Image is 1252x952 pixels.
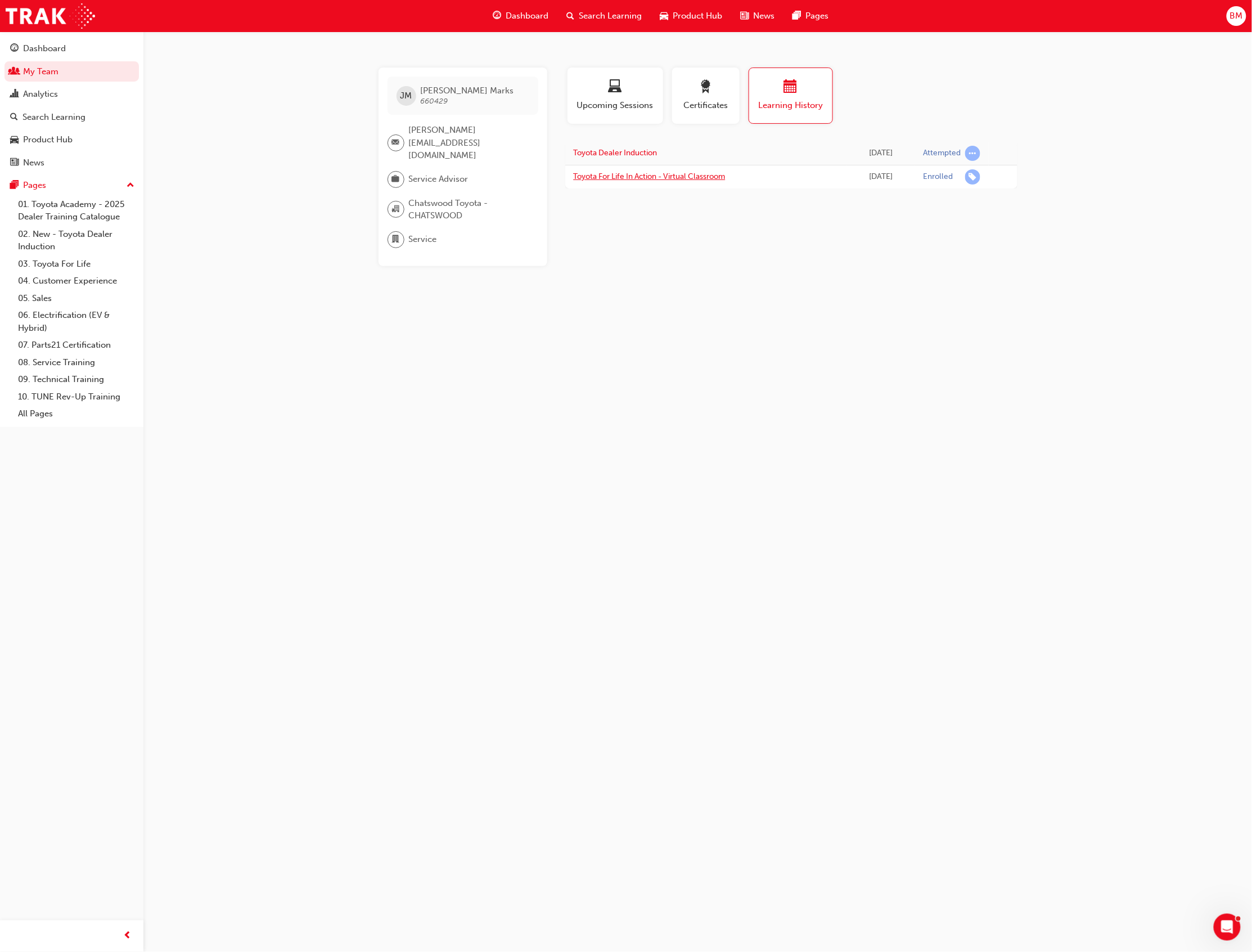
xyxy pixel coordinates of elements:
[558,5,651,28] a: search-iconSearch Learning
[13,405,139,423] a: All Pages
[6,3,95,29] img: Trak
[699,80,713,95] span: award-icon
[23,179,46,192] div: Pages
[13,371,139,388] a: 09. Technical Training
[4,107,139,128] a: Search Learning
[10,113,18,123] span: search-icon
[749,68,833,124] button: Learning History
[793,9,801,23] span: pages-icon
[13,272,139,290] a: 04. Customer Experience
[1230,10,1243,23] span: BM
[409,197,529,222] span: Chatswood Toyota - CHATSWOOD
[660,9,669,23] span: car-icon
[392,202,400,217] span: organisation-icon
[10,135,19,145] span: car-icon
[965,146,980,161] span: learningRecordVerb_ATTEMPT-icon
[23,88,58,101] div: Analytics
[672,68,740,124] button: Certificates
[576,99,655,112] span: Upcoming Sessions
[784,80,798,95] span: calendar-icon
[421,86,514,96] span: [PERSON_NAME] Marks
[579,10,642,23] span: Search Learning
[13,290,139,307] a: 05. Sales
[10,181,19,191] span: pages-icon
[13,354,139,371] a: 08. Service Training
[784,5,838,28] a: pages-iconPages
[673,10,723,23] span: Product Hub
[10,158,19,168] span: news-icon
[23,156,44,169] div: News
[574,172,726,181] a: Toyota For Life In Action - Virtual Classroom
[23,133,73,146] div: Product Hub
[10,67,19,77] span: people-icon
[4,175,139,196] button: Pages
[13,388,139,406] a: 10. TUNE Rev-Up Training
[13,196,139,226] a: 01. Toyota Academy - 2025 Dealer Training Catalogue
[574,148,657,158] a: Toyota Dealer Induction
[409,124,529,162] span: [PERSON_NAME][EMAIL_ADDRESS][DOMAIN_NAME]
[392,232,400,247] span: department-icon
[421,96,448,106] span: 660429
[681,99,731,112] span: Certificates
[10,89,19,100] span: chart-icon
[4,61,139,82] a: My Team
[4,36,139,175] button: DashboardMy TeamAnalyticsSearch LearningProduct HubNews
[806,10,829,23] span: Pages
[732,5,784,28] a: news-iconNews
[13,307,139,336] a: 06. Electrification (EV & Hybrid)
[923,148,961,159] div: Attempted
[4,152,139,173] a: News
[741,9,749,23] span: news-icon
[484,5,558,28] a: guage-iconDashboard
[409,233,437,246] span: Service
[392,172,400,187] span: briefcase-icon
[609,80,622,95] span: laptop-icon
[923,172,953,182] div: Enrolled
[23,42,66,55] div: Dashboard
[758,99,824,112] span: Learning History
[568,68,663,124] button: Upcoming Sessions
[1214,914,1241,941] iframe: Intercom live chat
[4,84,139,105] a: Analytics
[13,336,139,354] a: 07. Parts21 Certification
[13,226,139,255] a: 02. New - Toyota Dealer Induction
[409,173,469,186] span: Service Advisor
[4,129,139,150] a: Product Hub
[400,89,412,102] span: JM
[4,38,139,59] a: Dashboard
[567,9,575,23] span: search-icon
[855,170,906,183] div: Thu Aug 28 2025 16:31:14 GMT+1000 (Australian Eastern Standard Time)
[13,255,139,273] a: 03. Toyota For Life
[651,5,732,28] a: car-iconProduct Hub
[754,10,775,23] span: News
[1227,6,1246,26] button: BM
[10,44,19,54] span: guage-icon
[965,169,980,185] span: learningRecordVerb_ENROLL-icon
[506,10,549,23] span: Dashboard
[855,147,906,160] div: Tue Sep 02 2025 15:25:15 GMT+1000 (Australian Eastern Standard Time)
[124,929,132,944] span: prev-icon
[22,111,85,124] div: Search Learning
[493,9,502,23] span: guage-icon
[127,178,134,193] span: up-icon
[392,136,400,150] span: email-icon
